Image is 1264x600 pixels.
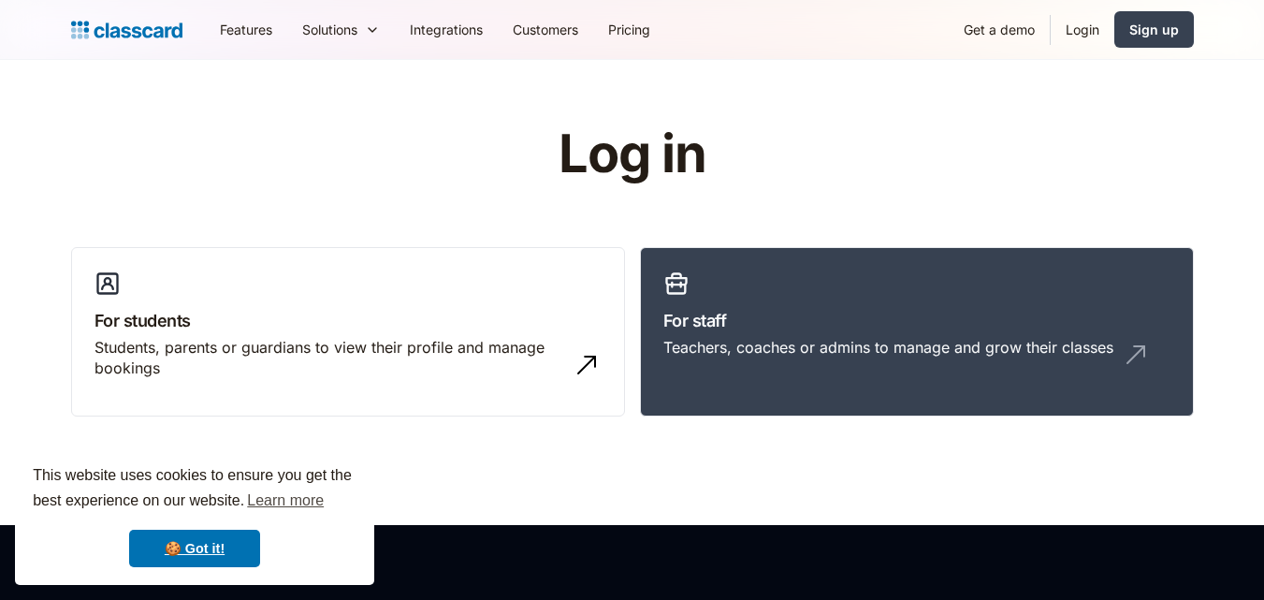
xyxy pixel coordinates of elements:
h1: Log in [335,125,929,183]
span: This website uses cookies to ensure you get the best experience on our website. [33,464,356,515]
a: Logo [71,17,182,43]
div: Sign up [1129,20,1179,39]
a: Pricing [593,8,665,51]
a: Integrations [395,8,498,51]
a: Get a demo [949,8,1050,51]
div: cookieconsent [15,446,374,585]
a: Sign up [1114,11,1194,48]
a: Customers [498,8,593,51]
div: Solutions [302,20,357,39]
div: Solutions [287,8,395,51]
a: Login [1051,8,1114,51]
div: Teachers, coaches or admins to manage and grow their classes [663,337,1113,358]
a: dismiss cookie message [129,530,260,567]
div: Students, parents or guardians to view their profile and manage bookings [94,337,564,379]
a: learn more about cookies [244,487,327,515]
a: Features [205,8,287,51]
a: For studentsStudents, parents or guardians to view their profile and manage bookings [71,247,625,417]
h3: For staff [663,308,1170,333]
h3: For students [94,308,602,333]
a: For staffTeachers, coaches or admins to manage and grow their classes [640,247,1194,417]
